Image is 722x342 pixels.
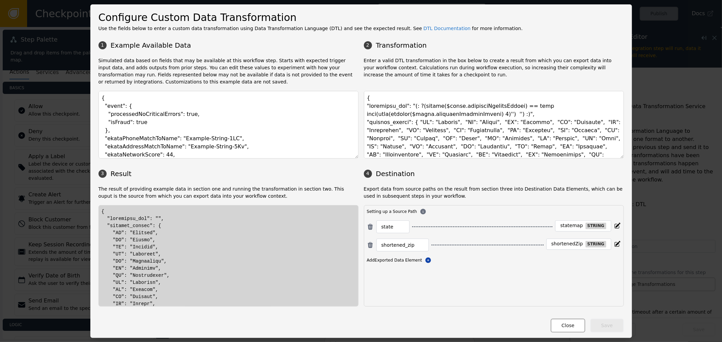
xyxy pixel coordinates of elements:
[367,257,621,264] div: Add Exported Data Element
[99,169,358,179] h3: Result
[99,57,358,85] p: Simulated data based on fields that may be available at this workflow step. Starts with expected ...
[364,186,624,200] p: Export data from source paths on the result from section three into Destination Data Elements, wh...
[364,41,372,49] div: 2
[364,57,624,85] p: Enter a valid DTL transformation in the box below to create a result from which you can export da...
[364,40,624,50] h3: Transformation
[367,208,621,215] div: Setting up a Source Path
[99,91,358,158] textarea: { "event": { "processedNoCriticalErrors": true, "isFraud": true }, "ekataPhoneMatchToName": "Exam...
[99,41,107,49] div: 1
[551,319,585,333] button: Close
[99,10,624,25] h2: Configure Custom Data Transformation
[586,241,606,247] div: string
[586,223,606,229] div: string
[99,170,107,178] div: 3
[381,241,424,249] input: Enter a Source Path
[551,241,583,247] div: shortenedZip
[560,223,583,229] div: statemap
[381,223,404,231] input: Enter a Source Path
[423,26,471,31] a: DTL Documentation
[364,169,624,179] h3: Destination
[364,91,624,158] textarea: { "loremipsu_dol": "(: ?(sitame($conse.adipisciNgelitsEddoei) == temp inci(utla(etdolor($magna.al...
[99,26,422,31] span: Use the fields below to enter a custom data transformation using Data Transformation Language (DT...
[99,40,358,50] h3: Example Available Data
[364,170,372,178] div: 4
[472,26,523,31] span: for more information.
[99,186,358,200] p: The result of providing example data in section one and running the transformation in section two...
